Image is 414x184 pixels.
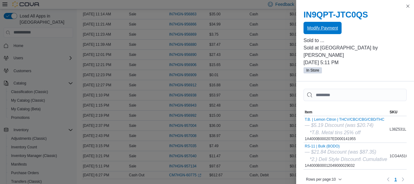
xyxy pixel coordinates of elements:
span: Item [305,110,312,115]
span: Rows per page : 10 [306,177,336,182]
p: Sold at [GEOGRAPHIC_DATA] by [PERSON_NAME] [304,44,407,59]
span: In Store [306,68,319,73]
button: SKU [389,108,410,116]
p: [DATE] 5:11 PM [304,59,407,66]
button: T.B. | Lemon Citron | THCV/CBC/CBG/CBD/THC [305,117,384,122]
button: Close this dialog [404,2,412,10]
div: 1A4000B00012049000029032 [305,144,387,168]
span: SKU [390,110,397,115]
h2: IN9QPT-JTC0QS [304,10,407,20]
span: In Store [304,67,322,73]
button: Item [304,108,389,116]
button: Next page [399,176,407,183]
i: *2.) Deli Style Discount\ Cumulative [310,157,387,162]
span: Modify Payment [307,25,338,31]
span: 1 [394,176,397,182]
span: 1CG4A51Q [390,154,409,159]
input: This is a search bar. As you type, the results lower in the page will automatically filter. [304,89,407,101]
button: Previous page [385,176,392,183]
p: Sold to ... [304,37,407,44]
div: — $5.19 Discount (was $20.74) [305,122,384,129]
button: Modify Payment [304,22,342,34]
button: RS-11 | Bulk (BODO) [305,144,387,148]
span: L38Z531L [390,127,406,132]
div: 1A4000B000207ED000141955 [305,117,384,141]
i: *T.B. Metal tins 25% off [310,130,361,135]
button: Rows per page:10 [304,176,344,183]
div: — $21.84 Discount (was $87.35) [305,148,387,156]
